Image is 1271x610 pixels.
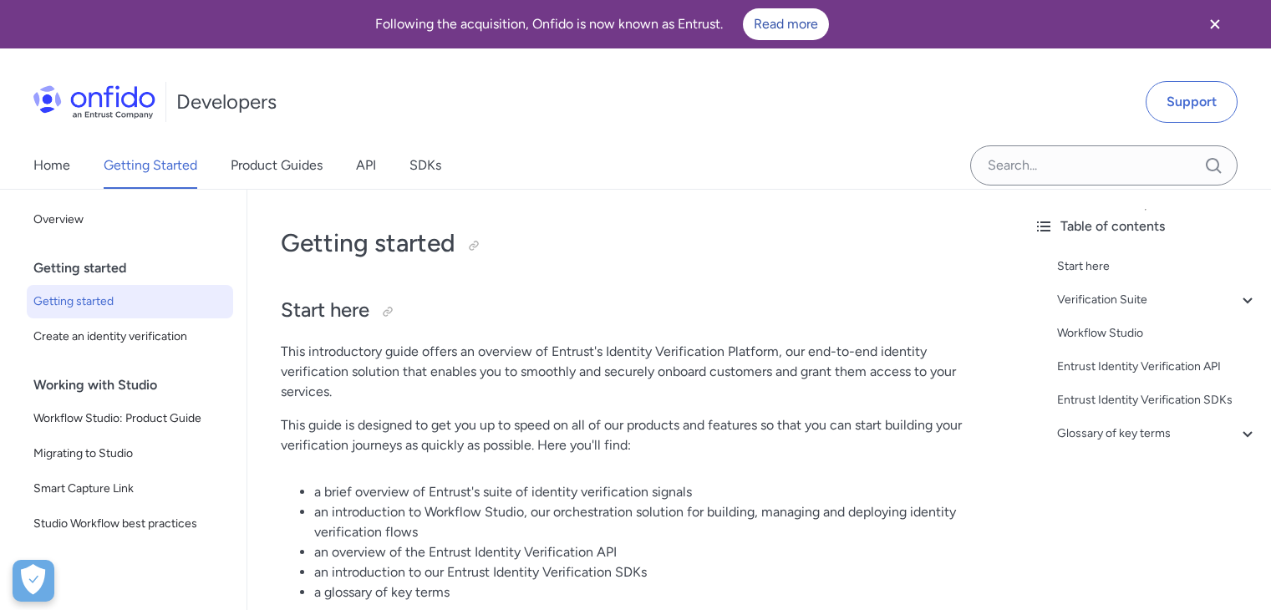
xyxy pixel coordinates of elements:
h2: Start here [281,297,987,325]
a: Getting started [27,285,233,318]
a: Migrating to Studio [27,437,233,470]
a: Home [33,142,70,189]
img: Onfido Logo [33,85,155,119]
button: Close banner [1184,3,1246,45]
p: This guide is designed to get you up to speed on all of our products and features so that you can... [281,415,987,455]
a: Entrust Identity Verification API [1057,357,1258,377]
input: Onfido search input field [970,145,1238,186]
li: an overview of the Entrust Identity Verification API [314,542,987,562]
a: API [356,142,376,189]
div: Working with Studio [33,369,240,402]
h1: Developers [176,89,277,115]
span: Workflow Studio: Product Guide [33,409,226,429]
a: SDKs [409,142,441,189]
a: Verification Suite [1057,290,1258,310]
span: Smart Capture Link [33,479,226,499]
div: Following the acquisition, Onfido is now known as Entrust. [20,8,1184,40]
a: Smart Capture Link [27,472,233,506]
svg: Close banner [1205,14,1225,34]
li: a glossary of key terms [314,582,987,602]
a: Support [1146,81,1238,123]
p: This introductory guide offers an overview of Entrust's Identity Verification Platform, our end-t... [281,342,987,402]
span: Getting started [33,292,226,312]
a: Studio Workflow best practices [27,507,233,541]
li: an introduction to Workflow Studio, our orchestration solution for building, managing and deployi... [314,502,987,542]
a: Workflow Studio: Product Guide [27,402,233,435]
span: Studio Workflow best practices [33,514,226,534]
li: a brief overview of Entrust's suite of identity verification signals [314,482,987,502]
a: Overview [27,203,233,236]
a: Workflow Studio [1057,323,1258,343]
span: Migrating to Studio [33,444,226,464]
a: Glossary of key terms [1057,424,1258,444]
a: Read more [743,8,829,40]
a: Start here [1057,257,1258,277]
button: Open Preferences [13,560,54,602]
a: Getting Started [104,142,197,189]
span: Overview [33,210,226,230]
h1: Getting started [281,226,987,260]
li: an introduction to our Entrust Identity Verification SDKs [314,562,987,582]
div: Table of contents [1034,216,1258,236]
a: Entrust Identity Verification SDKs [1057,390,1258,410]
div: Cookie Preferences [13,560,54,602]
span: Create an identity verification [33,327,226,347]
a: Product Guides [231,142,323,189]
a: Create an identity verification [27,320,233,353]
div: Getting started [33,252,240,285]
